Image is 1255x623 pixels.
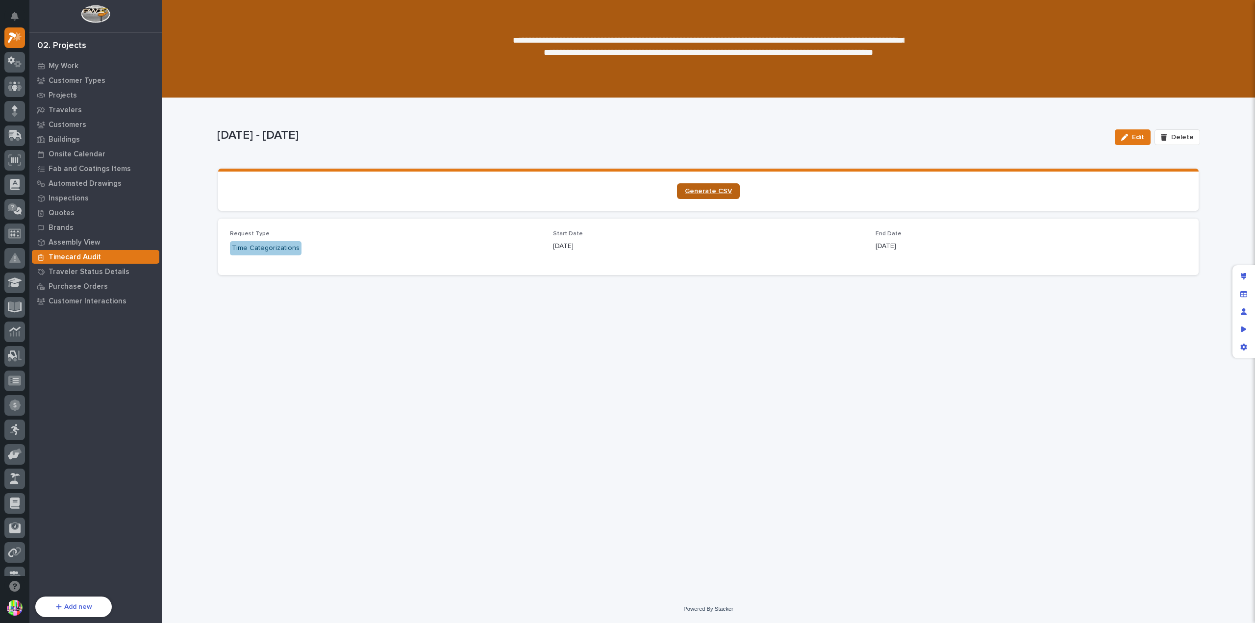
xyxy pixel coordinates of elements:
[1235,268,1253,285] div: Edit layout
[29,161,162,176] a: Fab and Coatings Items
[29,88,162,102] a: Projects
[685,188,732,195] span: Generate CSV
[1115,129,1151,145] button: Edit
[49,238,100,247] p: Assembly View
[29,132,162,147] a: Buildings
[29,117,162,132] a: Customers
[49,282,108,291] p: Purchase Orders
[29,176,162,191] a: Automated Drawings
[49,165,131,174] p: Fab and Coatings Items
[49,91,77,100] p: Projects
[49,62,78,71] p: My Work
[29,58,162,73] a: My Work
[29,279,162,294] a: Purchase Orders
[29,235,162,249] a: Assembly View
[37,41,86,51] div: 02. Projects
[1155,129,1200,145] button: Delete
[29,264,162,279] a: Traveler Status Details
[230,231,270,237] span: Request Type
[12,12,25,27] div: Notifications
[49,253,101,262] p: Timecard Audit
[49,268,129,276] p: Traveler Status Details
[1235,303,1253,321] div: Manage users
[35,597,112,617] button: Add new
[29,147,162,161] a: Onsite Calendar
[876,241,1187,251] p: [DATE]
[553,241,864,251] p: [DATE]
[49,121,86,129] p: Customers
[29,205,162,220] a: Quotes
[683,606,733,612] a: Powered By Stacker
[49,209,75,218] p: Quotes
[29,73,162,88] a: Customer Types
[29,102,162,117] a: Travelers
[29,191,162,205] a: Inspections
[49,297,126,306] p: Customer Interactions
[49,224,74,232] p: Brands
[81,5,110,23] img: Workspace Logo
[1235,338,1253,356] div: App settings
[4,576,25,597] button: Open support chat
[49,194,89,203] p: Inspections
[49,150,105,159] p: Onsite Calendar
[677,183,740,199] a: Generate CSV
[1235,321,1253,338] div: Preview as
[4,6,25,26] button: Notifications
[4,598,25,618] button: users-avatar
[49,76,105,85] p: Customer Types
[230,241,301,255] div: Time Categorizations
[29,249,162,264] a: Timecard Audit
[876,231,902,237] span: End Date
[1235,285,1253,303] div: Manage fields and data
[217,128,1107,143] p: [DATE] - [DATE]
[49,106,82,115] p: Travelers
[49,135,80,144] p: Buildings
[1171,133,1194,142] span: Delete
[553,231,583,237] span: Start Date
[29,294,162,308] a: Customer Interactions
[49,179,122,188] p: Automated Drawings
[29,220,162,235] a: Brands
[1132,133,1144,142] span: Edit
